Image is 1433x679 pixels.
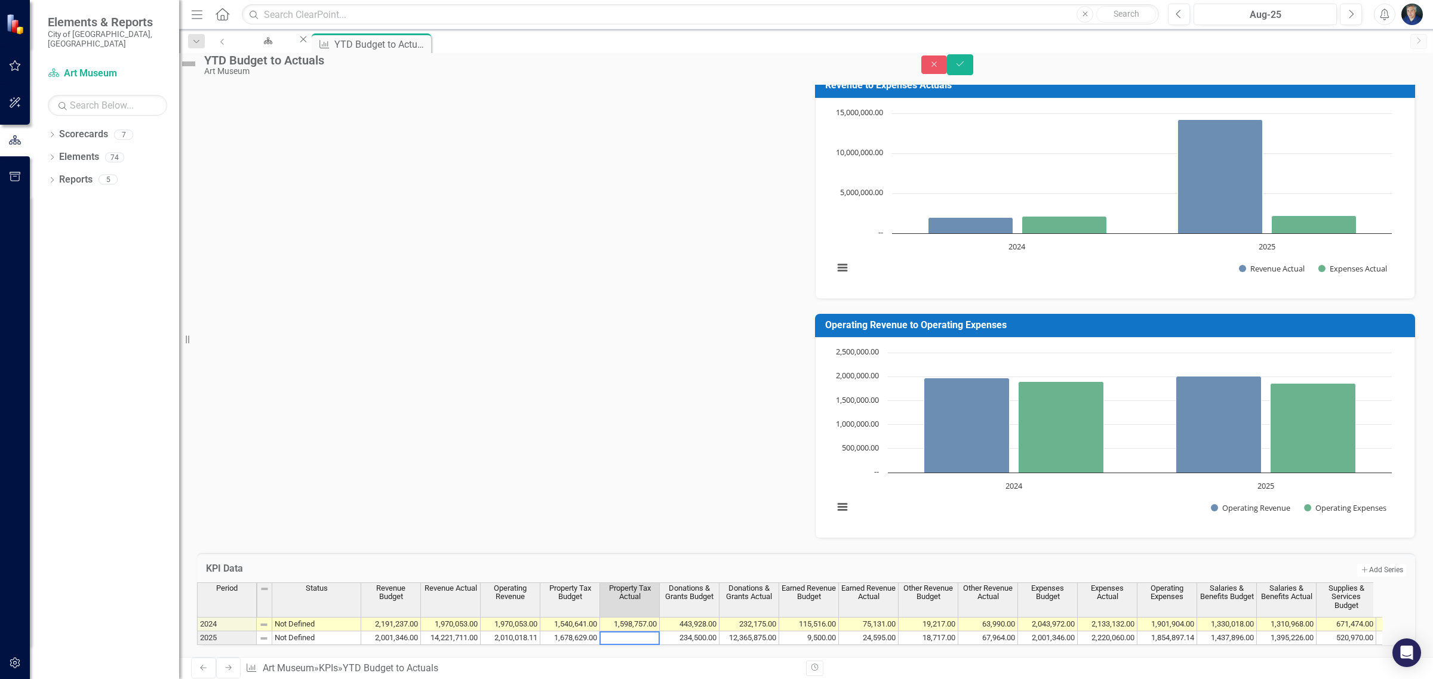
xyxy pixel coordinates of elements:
span: Property Tax Actual [602,584,657,601]
span: Other Revenue Actual [961,584,1015,601]
text: 2024 [1005,480,1023,491]
td: 2,043,972.00 [1018,617,1078,631]
td: 443,928.00 [660,617,719,631]
span: Donations & Grants Budget [662,584,716,601]
small: City of [GEOGRAPHIC_DATA], [GEOGRAPHIC_DATA] [48,29,167,49]
button: Show Expenses Actual [1318,263,1387,274]
td: 1,854,897.14 [1137,631,1197,645]
td: 2,010,018.11 [481,631,540,645]
span: Property Tax Budget [543,584,597,601]
td: Not Defined [272,631,361,645]
path: 2025, 1,854,897.14. Operating Expenses. [1271,384,1356,473]
input: Search ClearPoint... [242,4,1159,25]
td: 2,191,237.00 [361,617,421,631]
td: 12,365,875.00 [719,631,779,645]
div: Art Museum [245,45,287,60]
div: YTD Budget to Actuals [334,37,428,52]
span: Donations & Grants Actual [722,584,776,601]
td: 115,516.00 [779,617,839,631]
td: 234,500.00 [660,631,719,645]
svg: Interactive chart [828,347,1398,526]
div: Aug-25 [1198,8,1333,22]
span: Other Revenue Budget [901,584,955,601]
td: 18,717.00 [899,631,958,645]
g: Operating Revenue, bar series 1 of 2 with 2 bars. [924,376,1262,473]
span: Expenses Budget [1020,584,1075,601]
td: 1,437,896.00 [1197,631,1257,645]
td: 63,990.00 [958,617,1018,631]
span: Earned Revenue Actual [841,584,896,601]
td: 75,131.00 [839,617,899,631]
td: 14,221,711.00 [421,631,481,645]
td: 19,217.00 [899,617,958,631]
span: Salaries & Benefits Actual [1259,584,1314,601]
a: Scorecards [59,128,108,141]
span: Salaries & Benefits Budget [1200,584,1254,601]
img: ClearPoint Strategy [6,14,27,35]
h3: Operating Revenue to Operating Expenses [825,320,1409,331]
h3: Revenue to Expenses Actuals [825,80,1409,91]
div: YTD Budget to Actuals [343,662,438,674]
a: Art Museum [48,67,167,81]
path: 2024, 1,970,053. Operating Revenue. [924,378,1010,473]
span: Expenses Actual [1080,584,1134,601]
td: 1,970,053.00 [421,617,481,631]
td: 1,678,629.00 [540,631,600,645]
span: Elements & Reports [48,15,167,29]
div: 74 [105,152,124,162]
div: Chart. Highcharts interactive chart. [828,107,1403,286]
button: Show Revenue Actual [1239,263,1305,274]
text: 2025 [1259,241,1275,252]
td: 1,970,053.00 [481,617,540,631]
path: 2024, 2,133,132. Expenses Actual. [1022,216,1107,233]
path: 2025, 2,010,018.11. Operating Revenue. [1176,376,1262,473]
text: 1,500,000.00 [836,394,879,405]
input: Search Below... [48,95,167,116]
text: 10,000,000.00 [836,147,883,158]
text: 2025 [1257,480,1274,491]
text: -- [878,227,883,237]
svg: Interactive chart [828,107,1398,286]
span: Status [306,584,328,592]
button: Show Operating Revenue [1211,502,1291,513]
td: 1,310,968.00 [1257,617,1317,631]
text: 2024 [1008,241,1026,252]
div: 5 [99,175,118,185]
g: Operating Expenses, bar series 2 of 2 with 2 bars. [1019,382,1356,473]
img: Not Defined [179,54,198,73]
td: 24,595.00 [839,631,899,645]
path: 2024, 1,970,053. Revenue Actual. [928,217,1013,233]
td: 520,970.00 [1317,631,1376,645]
g: Expenses Actual, bar series 2 of 2 with 2 bars. [1022,215,1357,233]
button: Aug-25 [1194,4,1337,25]
text: 1,000,000.00 [836,418,879,429]
span: Supplies & Services Budget [1319,584,1373,610]
span: Period [216,584,238,592]
div: YTD Budget to Actuals [204,54,897,67]
button: Show Operating Expenses [1304,502,1386,513]
button: View chart menu, Chart [834,260,851,276]
td: 1,330,018.00 [1197,617,1257,631]
span: Search [1114,9,1139,18]
span: Earned Revenue Budget [782,584,836,601]
div: Open Intercom Messenger [1392,638,1421,667]
button: Search [1096,6,1156,23]
td: 9,500.00 [779,631,839,645]
img: 8DAGhfEEPCf229AAAAAElFTkSuQmCC [259,620,269,629]
td: 67,964.00 [958,631,1018,645]
td: 1,901,904.00 [1137,617,1197,631]
path: 2024, 1,901,904. Operating Expenses. [1019,382,1104,473]
td: 1,540,641.00 [540,617,600,631]
text: 2,500,000.00 [836,346,879,357]
text: 15,000,000.00 [836,107,883,118]
img: 8DAGhfEEPCf229AAAAAElFTkSuQmCC [259,634,269,643]
text: 5,000,000.00 [840,187,883,197]
td: 232,175.00 [719,617,779,631]
span: Revenue Budget [364,584,418,601]
path: 2025, 2,220,060. Expenses Actual. [1272,215,1357,233]
img: Nick Nelson [1401,4,1423,25]
td: 2,001,346.00 [1018,631,1078,645]
td: 1,598,757.00 [600,617,660,631]
td: 2,220,060.00 [1078,631,1137,645]
td: 2024 [197,617,257,631]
